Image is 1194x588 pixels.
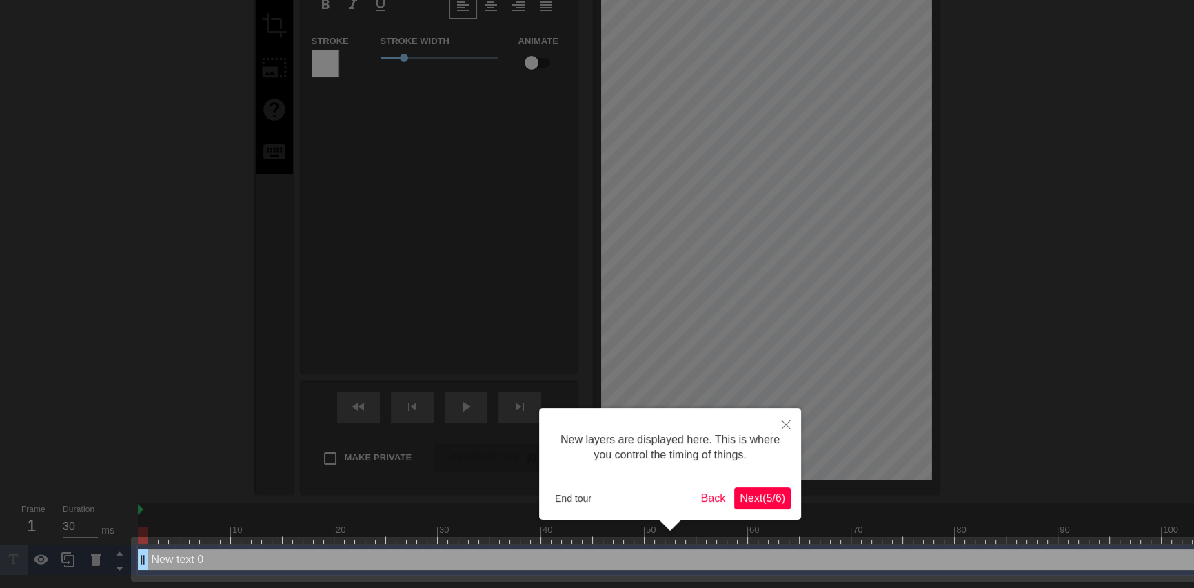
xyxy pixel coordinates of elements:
button: Close [771,408,801,440]
button: Back [696,487,731,509]
div: New layers are displayed here. This is where you control the timing of things. [549,418,791,477]
span: Next ( 5 / 6 ) [740,492,785,504]
button: End tour [549,488,597,509]
button: Next [734,487,791,509]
